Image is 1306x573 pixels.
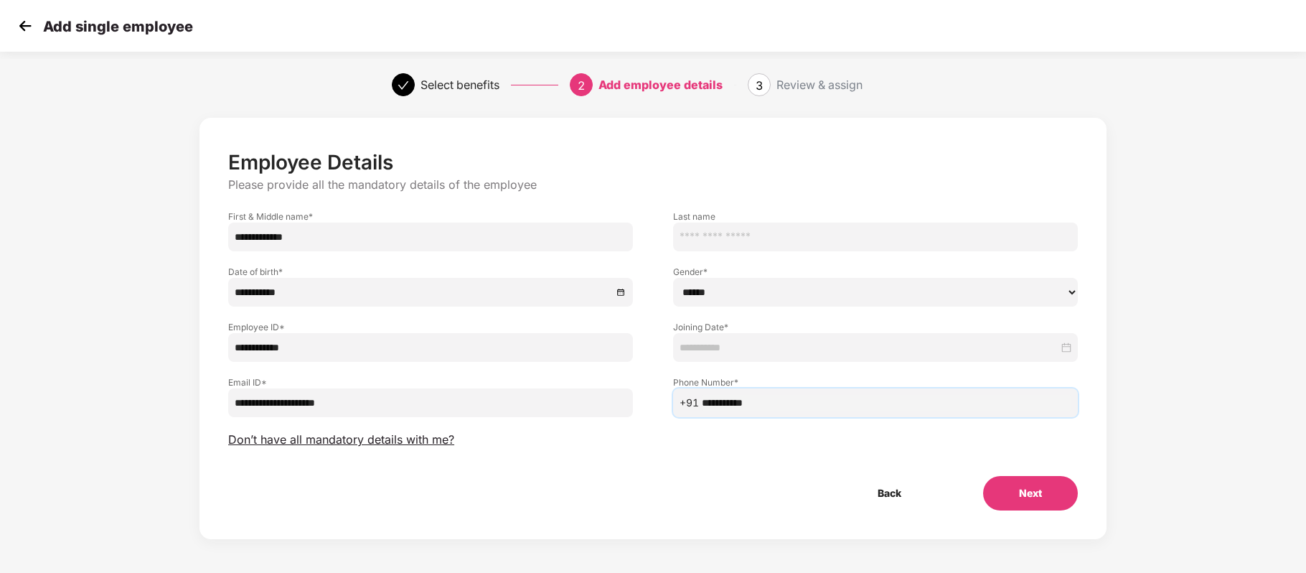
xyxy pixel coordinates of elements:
[842,476,937,511] button: Back
[228,432,454,447] span: Don’t have all mandatory details with me?
[398,80,409,91] span: check
[14,15,36,37] img: svg+xml;base64,PHN2ZyB4bWxucz0iaHR0cDovL3d3dy53My5vcmcvMjAwMC9zdmciIHdpZHRoPSIzMCIgaGVpZ2h0PSIzMC...
[228,321,633,333] label: Employee ID
[756,78,763,93] span: 3
[673,321,1078,333] label: Joining Date
[983,476,1078,511] button: Next
[673,376,1078,388] label: Phone Number
[776,73,863,96] div: Review & assign
[228,266,633,278] label: Date of birth
[673,266,1078,278] label: Gender
[228,376,633,388] label: Email ID
[578,78,585,93] span: 2
[598,73,723,96] div: Add employee details
[228,150,1078,174] p: Employee Details
[680,395,699,411] span: +91
[673,210,1078,223] label: Last name
[228,177,1078,192] p: Please provide all the mandatory details of the employee
[421,73,499,96] div: Select benefits
[43,18,193,35] p: Add single employee
[228,210,633,223] label: First & Middle name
